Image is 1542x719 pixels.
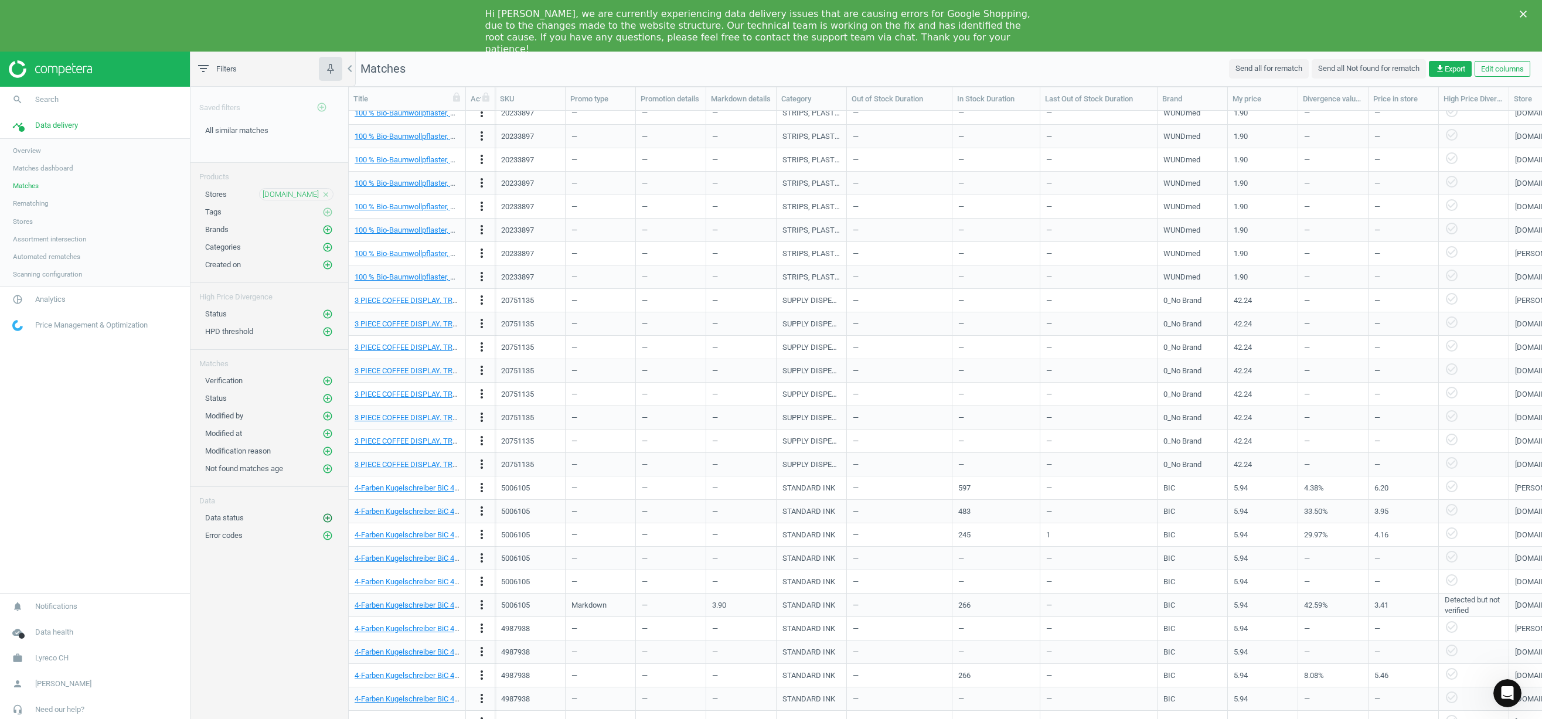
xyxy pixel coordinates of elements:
[642,243,700,264] div: —
[642,149,700,170] div: —
[712,126,770,146] div: —
[475,222,489,237] button: more_vert
[322,326,333,337] i: add_circle_outline
[205,225,229,234] span: Brands
[355,202,683,211] a: 100 % Bio-Baumwollpflaster, WUNDmed, 02-105, 19x63mm, Packung mit 10 Stück, 4260206629924
[1304,290,1362,311] div: —
[475,456,489,472] button: more_vert
[13,199,49,208] span: Rematching
[475,644,489,659] button: more_vert
[642,103,700,123] div: —
[1163,202,1200,212] div: WUNDmed
[322,376,333,386] i: add_circle_outline
[1304,103,1362,123] div: —
[322,206,333,218] button: add_circle_outline
[13,234,86,244] span: Assortment intersection
[355,226,683,234] a: 100 % Bio-Baumwollpflaster, WUNDmed, 02-105, 19x63mm, Packung mit 10 Stück, 4260206629924
[1229,59,1309,78] button: Send all for rematch
[35,320,148,330] span: Price Management & Optimization
[322,393,333,404] i: add_circle_outline
[782,295,840,306] div: SUPPLY DISPENSERS, TRAYS & FOOD STORAGE
[475,621,489,635] i: more_vert
[1304,314,1362,334] div: —
[322,530,333,541] button: add_circle_outline
[475,456,489,471] i: more_vert
[13,252,80,261] span: Automated rematches
[475,363,489,378] button: more_vert
[1435,64,1465,74] span: Export
[711,94,771,104] div: Markdown details
[1046,314,1151,334] div: —
[13,217,33,226] span: Stores
[6,673,29,695] i: person
[853,173,946,193] div: —
[712,173,770,193] div: —
[475,152,489,166] i: more_vert
[205,260,241,269] span: Created on
[322,446,333,456] i: add_circle_outline
[1046,267,1151,287] div: —
[958,243,1034,264] div: —
[853,126,946,146] div: —
[712,290,770,311] div: —
[642,220,700,240] div: —
[712,220,770,240] div: —
[1163,248,1200,259] div: WUNDmed
[475,433,489,447] i: more_vert
[6,288,29,311] i: pie_chart_outlined
[1234,126,1292,146] div: 1.90
[1445,292,1459,306] i: check_circle_outline
[1233,94,1293,104] div: My price
[1046,220,1151,240] div: —
[322,309,333,319] i: add_circle_outline
[712,149,770,170] div: —
[1304,243,1362,264] div: —
[501,108,534,118] div: 20233897
[322,463,333,475] button: add_circle_outline
[712,267,770,287] div: —
[355,437,530,445] a: 3 PIECE COFFEE DISPLAY. TRANSPARENT, 00000000
[958,103,1034,123] div: —
[501,272,534,282] div: 20233897
[1163,178,1200,189] div: WUNDmed
[355,601,704,609] a: 4-Farben Kugelschreiber BiC 4 Colours Fun, türkisblau/[PERSON_NAME]/pink/pastellgrün, 3086123458253
[322,190,330,199] i: close
[1493,679,1521,707] iframe: Intercom live chat
[355,460,530,469] a: 3 PIECE COFFEE DISPLAY. TRANSPARENT, 00000000
[501,225,534,236] div: 20233897
[475,339,489,355] button: more_vert
[322,512,333,524] button: add_circle_outline
[1234,243,1292,264] div: 1.90
[782,225,840,236] div: STRIPS, PLASTERS & MEDICAL SU
[205,126,268,135] span: All similar matches
[475,292,489,308] button: more_vert
[1374,173,1432,193] div: —
[475,128,489,142] i: more_vert
[501,248,534,259] div: 20233897
[12,320,23,331] img: wGWNvw8QSZomAAAAABJRU5ErkJggg==
[355,366,530,375] a: 3 PIECE COFFEE DISPLAY. TRANSPARENT, 00000000
[475,269,489,284] button: more_vert
[1046,149,1151,170] div: —
[782,202,840,212] div: STRIPS, PLASTERS & MEDICAL SU
[355,179,683,188] a: 100 % Bio-Baumwollpflaster, WUNDmed, 02-105, 19x63mm, Packung mit 10 Stück, 4260206629924
[475,386,489,400] i: more_vert
[355,108,683,117] a: 100 % Bio-Baumwollpflaster, WUNDmed, 02-105, 19x63mm, Packung mit 10 Stück, 4260206629924
[196,62,210,76] i: filter_list
[853,149,946,170] div: —
[782,272,840,282] div: STRIPS, PLASTERS & MEDICAL SU
[355,343,530,352] a: 3 PIECE COFFEE DISPLAY. TRANSPARENT, 00000000
[322,308,333,320] button: add_circle_outline
[1373,94,1434,104] div: Price in store
[1374,243,1432,264] div: —
[501,131,534,142] div: 20233897
[958,220,1034,240] div: —
[475,667,489,681] i: more_vert
[958,149,1034,170] div: —
[475,503,489,519] button: more_vert
[322,410,333,422] button: add_circle_outline
[355,272,683,281] a: 100 % Bio-Baumwollpflaster, WUNDmed, 02-105, 19x63mm, Packung mit 10 Stück, 4260206629924
[355,694,672,703] a: 4-Farben Kugelschreiber BiC 4 Colours Grip Pro, rot/blau/grün/[PERSON_NAME], 3086123372382
[1304,220,1362,240] div: —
